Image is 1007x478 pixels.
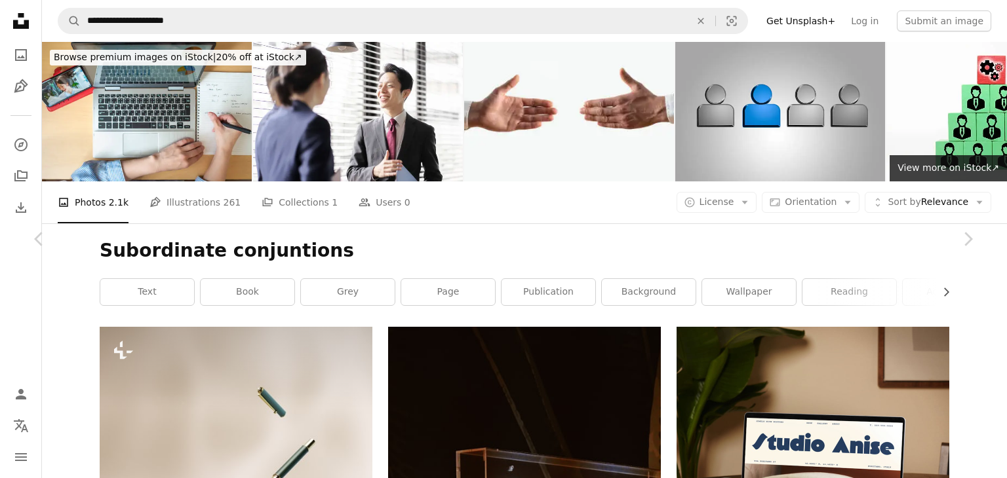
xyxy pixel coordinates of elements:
[8,413,34,439] button: Language
[903,279,997,305] a: accessory
[58,9,81,33] button: Search Unsplash
[58,8,748,34] form: Find visuals sitewide
[677,192,757,213] button: License
[405,195,410,210] span: 0
[42,42,314,73] a: Browse premium images on iStock|20% off at iStock↗
[890,155,1007,181] a: View more on iStock↗
[8,132,34,158] a: Explore
[201,279,294,305] a: book
[8,444,34,470] button: Menu
[897,10,991,31] button: Submit an image
[149,181,241,223] a: Illustrations 261
[54,52,216,62] span: Browse premium images on iStock |
[253,42,463,181] img: Asian business person to talk to
[802,279,896,305] a: reading
[888,196,920,207] span: Sort by
[359,181,410,223] a: Users 0
[42,42,252,181] img: Overhead view of businesswoman video chatting with her colleague
[100,239,949,263] h1: Subordinate conjuntions
[401,279,495,305] a: page
[762,192,859,213] button: Orientation
[464,42,674,181] img: Business men shaking hands
[928,176,1007,302] a: Next
[898,162,999,173] span: View more on iStock ↗
[888,196,968,209] span: Relevance
[700,196,734,207] span: License
[332,195,338,210] span: 1
[8,381,34,407] a: Log in / Sign up
[702,279,796,305] a: wallpaper
[602,279,696,305] a: background
[759,10,843,31] a: Get Unsplash+
[262,181,338,223] a: Collections 1
[675,42,885,181] img: Group of Users
[785,196,837,207] span: Orientation
[224,195,241,210] span: 261
[8,42,34,68] a: Photos
[8,73,34,100] a: Illustrations
[865,192,991,213] button: Sort byRelevance
[716,9,747,33] button: Visual search
[502,279,595,305] a: publication
[301,279,395,305] a: grey
[8,163,34,189] a: Collections
[50,50,306,65] div: 20% off at iStock ↗
[686,9,715,33] button: Clear
[843,10,886,31] a: Log in
[100,279,194,305] a: text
